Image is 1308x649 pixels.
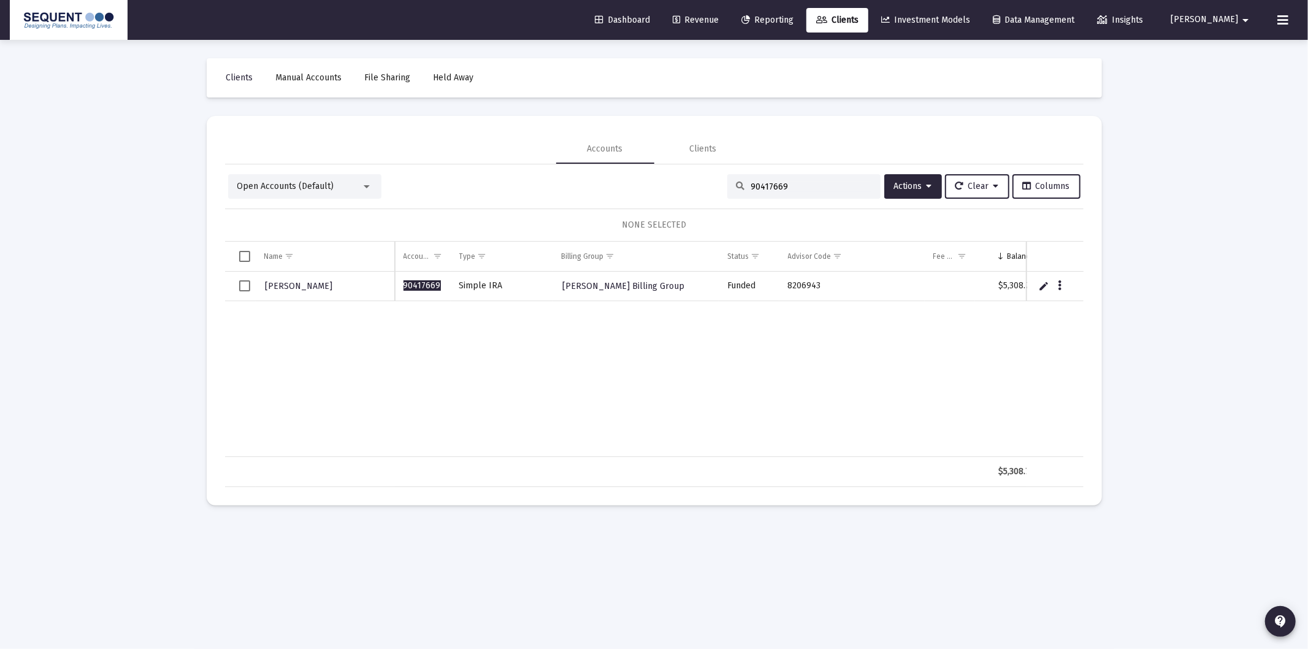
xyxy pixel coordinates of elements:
span: [PERSON_NAME] [1171,15,1238,25]
span: Show filter options for column 'Status' [751,252,760,261]
a: Dashboard [585,8,660,33]
div: Billing Group [561,252,603,261]
span: [PERSON_NAME] [266,281,333,291]
span: Show filter options for column 'Name' [285,252,294,261]
a: Held Away [424,66,484,90]
div: Status [727,252,749,261]
td: Column Status [719,242,779,271]
td: Column Fee Structure(s) [925,242,975,271]
div: Account # [403,252,432,261]
td: Column Advisor Code [779,242,925,271]
td: 8206943 [779,272,925,301]
td: Column Balance [975,242,1042,271]
div: Data grid [225,242,1084,487]
a: Manual Accounts [266,66,352,90]
button: Actions [884,174,942,199]
span: Columns [1023,181,1070,191]
a: File Sharing [355,66,421,90]
div: Funded [727,280,771,292]
a: Insights [1087,8,1153,33]
span: Data Management [993,15,1074,25]
span: Reporting [741,15,794,25]
div: Balance [1007,252,1034,261]
span: Revenue [673,15,719,25]
span: Clients [226,72,253,83]
a: [PERSON_NAME] Billing Group [561,277,686,295]
td: Column Account # [395,242,451,271]
span: Investment Models [881,15,970,25]
div: Fee Structure(s) [933,252,956,261]
span: Clear [955,181,999,191]
div: Select row [239,280,250,291]
td: Column Type [451,242,553,271]
span: 90417669 [403,280,441,291]
mat-icon: contact_support [1273,614,1288,629]
span: File Sharing [365,72,411,83]
span: Clients [816,15,859,25]
div: Advisor Code [788,252,832,261]
span: Show filter options for column 'Fee Structure(s)' [958,252,967,261]
mat-icon: arrow_drop_down [1238,8,1253,33]
div: $5,308.74 [984,466,1034,478]
td: $5,308.74 [975,272,1042,301]
div: Clients [690,143,717,155]
span: Show filter options for column 'Type' [478,252,487,261]
a: Clients [216,66,263,90]
div: Name [264,252,283,261]
div: NONE SELECTED [235,219,1074,231]
div: Accounts [587,143,623,155]
a: Reporting [732,8,803,33]
img: Dashboard [19,8,118,33]
span: Show filter options for column 'Account #' [434,252,443,261]
td: Simple IRA [451,272,553,301]
span: Open Accounts (Default) [237,181,334,191]
span: Actions [894,181,932,191]
span: Show filter options for column 'Billing Group' [605,252,614,261]
button: [PERSON_NAME] [1156,7,1268,32]
span: Show filter options for column 'Advisor Code' [833,252,843,261]
a: Revenue [663,8,729,33]
button: Columns [1012,174,1080,199]
span: Insights [1097,15,1143,25]
td: Column Name [256,242,395,271]
a: Data Management [983,8,1084,33]
span: Manual Accounts [276,72,342,83]
a: Clients [806,8,868,33]
td: Column Billing Group [553,242,719,271]
span: Dashboard [595,15,650,25]
div: Type [459,252,476,261]
div: Select all [239,251,250,262]
a: Investment Models [871,8,980,33]
a: Edit [1038,280,1049,291]
a: [PERSON_NAME] [264,277,334,295]
span: Held Away [434,72,474,83]
span: [PERSON_NAME] Billing Group [562,281,684,291]
input: Search [751,182,871,192]
button: Clear [945,174,1009,199]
